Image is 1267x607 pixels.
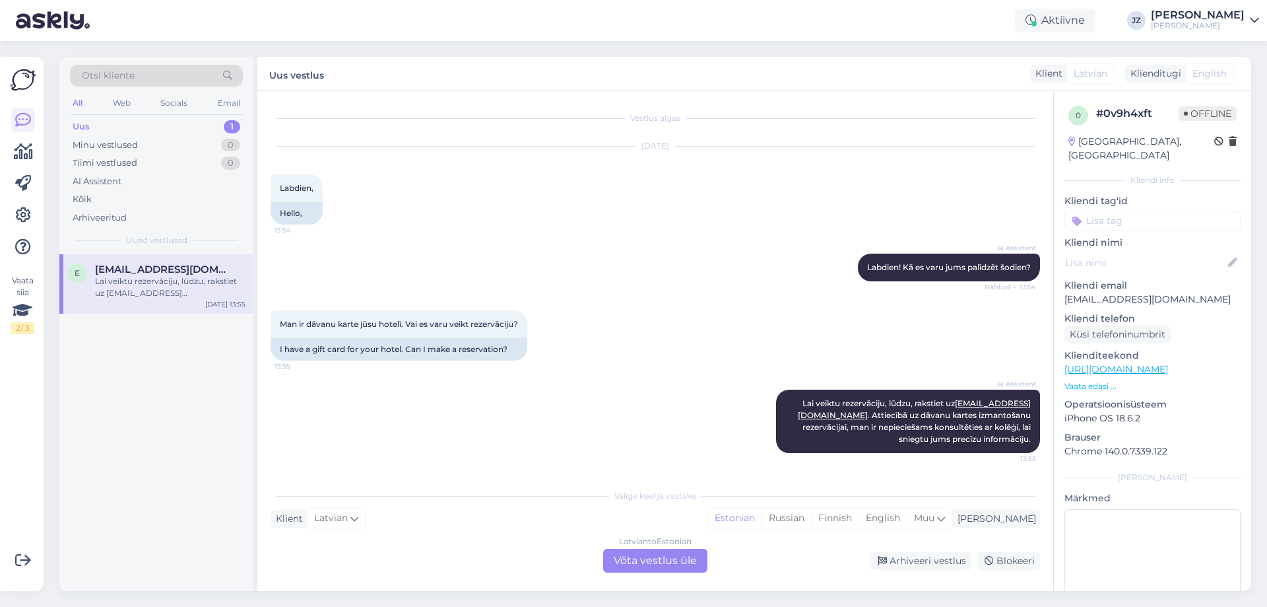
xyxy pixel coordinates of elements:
[271,512,303,526] div: Klient
[95,264,232,275] span: elvijs33@gmail.com
[708,509,762,528] div: Estonian
[275,361,324,371] span: 13:55
[158,94,190,112] div: Socials
[798,398,1033,444] span: Lai veiktu rezervāciju, lūdzu, rakstiet uz . Attiecībā uz dāvanu kartes izmantošanu rezervācijai,...
[870,552,971,570] div: Arhiveeri vestlus
[1125,67,1181,81] div: Klienditugi
[280,183,313,193] span: Labdien,
[280,319,518,329] span: Man ir dāvanu karte jūsu hotelī. Vai es varu veikt rezervāciju?
[1064,194,1241,208] p: Kliendi tag'id
[1030,67,1062,81] div: Klient
[126,234,187,246] span: Uued vestlused
[275,225,324,235] span: 13:54
[1127,11,1146,30] div: JZ
[73,120,90,133] div: Uus
[271,490,1040,502] div: Valige keel ja vastake
[1064,431,1241,445] p: Brauser
[11,322,34,334] div: 2 / 3
[73,211,127,225] div: Arhiveeritud
[73,175,121,188] div: AI Assistent
[1064,472,1241,483] div: [PERSON_NAME]
[1151,10,1245,20] div: [PERSON_NAME]
[977,552,1040,570] div: Blokeeri
[70,94,85,112] div: All
[811,509,859,528] div: Finnish
[221,139,240,152] div: 0
[221,157,240,170] div: 0
[1064,293,1241,306] p: [EMAIL_ADDRESS][DOMAIN_NAME]
[987,243,1036,253] span: AI Assistent
[95,275,245,299] div: Lai veiktu rezervāciju, lūdzu, rakstiet uz [EMAIL_ADDRESS][DOMAIN_NAME]. Attiecībā uz dāvanu kart...
[271,140,1040,152] div: [DATE]
[205,299,245,309] div: [DATE] 13:55
[271,338,527,361] div: I have a gift card for your hotel. Can I make a reservation?
[1064,349,1241,363] p: Klienditeekond
[987,454,1036,464] span: 13:55
[1179,106,1237,121] span: Offline
[1192,67,1227,81] span: English
[1065,256,1225,270] input: Lisa nimi
[867,262,1031,272] span: Labdien! Kā es varu jums palīdzēt šodien?
[75,268,80,278] span: e
[73,139,138,152] div: Minu vestlused
[1068,135,1214,162] div: [GEOGRAPHIC_DATA], [GEOGRAPHIC_DATA]
[1064,380,1241,392] p: Vaata edasi ...
[1064,174,1241,186] div: Kliendi info
[619,536,692,548] div: Latvian to Estonian
[1064,363,1168,375] a: [URL][DOMAIN_NAME]
[215,94,243,112] div: Email
[603,549,707,573] div: Võta vestlus üle
[1074,67,1107,81] span: Latvian
[985,282,1036,292] span: Nähtud ✓ 13:54
[73,157,137,170] div: Tiimi vestlused
[11,67,36,92] img: Askly Logo
[1076,110,1081,120] span: 0
[1064,445,1241,458] p: Chrome 140.0.7339.122
[1064,236,1241,250] p: Kliendi nimi
[314,511,348,526] span: Latvian
[271,112,1040,124] div: Vestlus algas
[1151,20,1245,31] div: [PERSON_NAME]
[82,69,135,83] span: Otsi kliente
[1015,9,1095,32] div: Aktiivne
[11,275,34,334] div: Vaata siia
[1064,398,1241,411] p: Operatsioonisüsteem
[110,94,133,112] div: Web
[271,202,323,225] div: Hello,
[73,193,92,206] div: Kõik
[1151,10,1259,31] a: [PERSON_NAME][PERSON_NAME]
[1064,411,1241,425] p: iPhone OS 18.6.2
[1064,279,1241,293] p: Kliendi email
[1064,326,1171,343] div: Küsi telefoninumbrit
[224,120,240,133] div: 1
[1096,106,1179,122] div: # 0v9h4xft
[1064,312,1241,326] p: Kliendi telefon
[952,512,1036,526] div: [PERSON_NAME]
[914,512,934,524] span: Muu
[859,509,907,528] div: English
[1064,491,1241,505] p: Märkmed
[987,379,1036,389] span: AI Assistent
[762,509,811,528] div: Russian
[269,65,324,83] label: Uus vestlus
[1064,211,1241,231] input: Lisa tag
